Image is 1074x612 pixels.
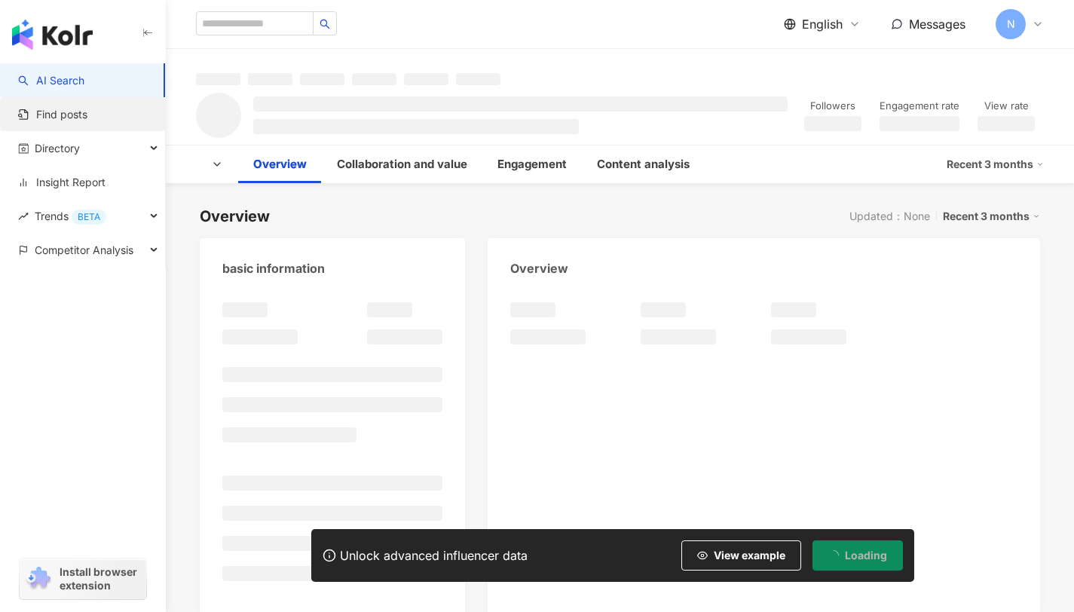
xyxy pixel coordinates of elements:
[597,155,690,173] div: Content analysis
[978,99,1035,114] div: View rate
[828,549,839,561] span: loading
[849,210,930,222] div: Updated：None
[35,233,133,267] span: Competitor Analysis
[909,17,965,32] span: Messages
[72,210,106,225] div: BETA
[337,155,467,173] div: Collaboration and value
[947,152,1044,176] div: Recent 3 months
[340,548,528,563] div: Unlock advanced influencer data
[714,549,785,562] span: View example
[18,107,87,122] a: Find posts
[18,73,84,88] a: searchAI Search
[1007,16,1015,32] span: N
[880,99,959,114] div: Engagement rate
[18,211,29,222] span: rise
[200,206,270,227] div: Overview
[253,155,307,173] div: Overview
[802,16,843,32] span: English
[20,558,146,599] a: chrome extensionInstall browser extension
[24,567,53,591] img: chrome extension
[60,565,142,592] span: Install browser extension
[497,155,567,173] div: Engagement
[320,19,330,29] span: search
[804,99,861,114] div: Followers
[812,540,903,571] button: Loading
[681,540,801,571] button: View example
[222,260,325,277] div: basic information
[845,549,887,562] span: Loading
[18,175,106,190] a: Insight Report
[510,260,568,277] div: Overview
[12,20,93,50] img: logo
[943,207,1040,226] div: Recent 3 months
[35,199,106,233] span: Trends
[35,131,80,165] span: Directory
